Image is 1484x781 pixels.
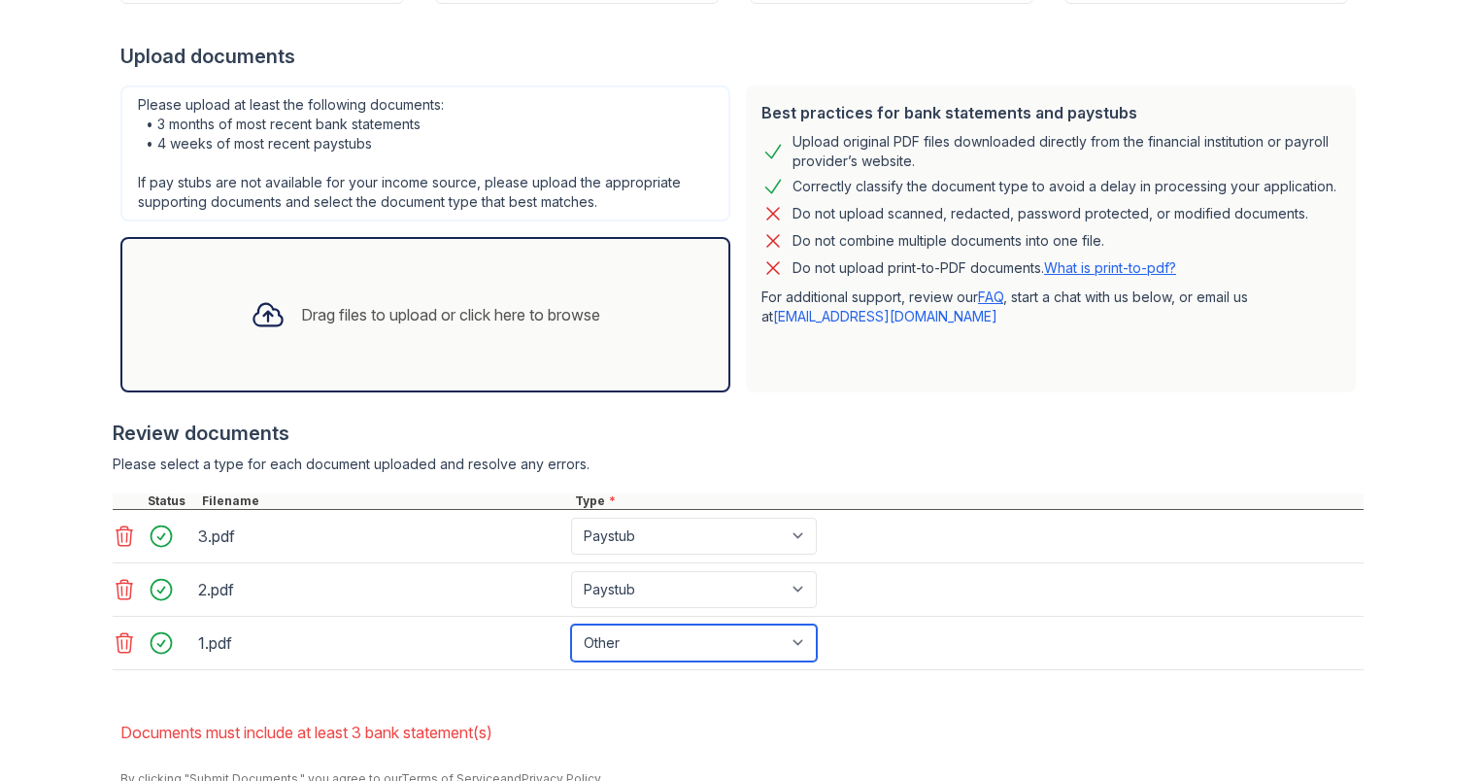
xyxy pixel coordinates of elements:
[120,43,1364,70] div: Upload documents
[761,101,1340,124] div: Best practices for bank statements and paystubs
[793,175,1336,198] div: Correctly classify the document type to avoid a delay in processing your application.
[1044,259,1176,276] a: What is print-to-pdf?
[773,308,997,324] a: [EMAIL_ADDRESS][DOMAIN_NAME]
[978,289,1003,305] a: FAQ
[793,202,1308,225] div: Do not upload scanned, redacted, password protected, or modified documents.
[120,713,1364,752] li: Documents must include at least 3 bank statement(s)
[198,521,563,552] div: 3.pdf
[793,132,1340,171] div: Upload original PDF files downloaded directly from the financial institution or payroll provider’...
[113,455,1364,474] div: Please select a type for each document uploaded and resolve any errors.
[571,493,1364,509] div: Type
[793,258,1176,278] p: Do not upload print-to-PDF documents.
[793,229,1104,253] div: Do not combine multiple documents into one file.
[113,420,1364,447] div: Review documents
[198,493,571,509] div: Filename
[301,303,600,326] div: Drag files to upload or click here to browse
[761,288,1340,326] p: For additional support, review our , start a chat with us below, or email us at
[120,85,730,221] div: Please upload at least the following documents: • 3 months of most recent bank statements • 4 wee...
[198,574,563,605] div: 2.pdf
[198,628,563,659] div: 1.pdf
[144,493,198,509] div: Status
